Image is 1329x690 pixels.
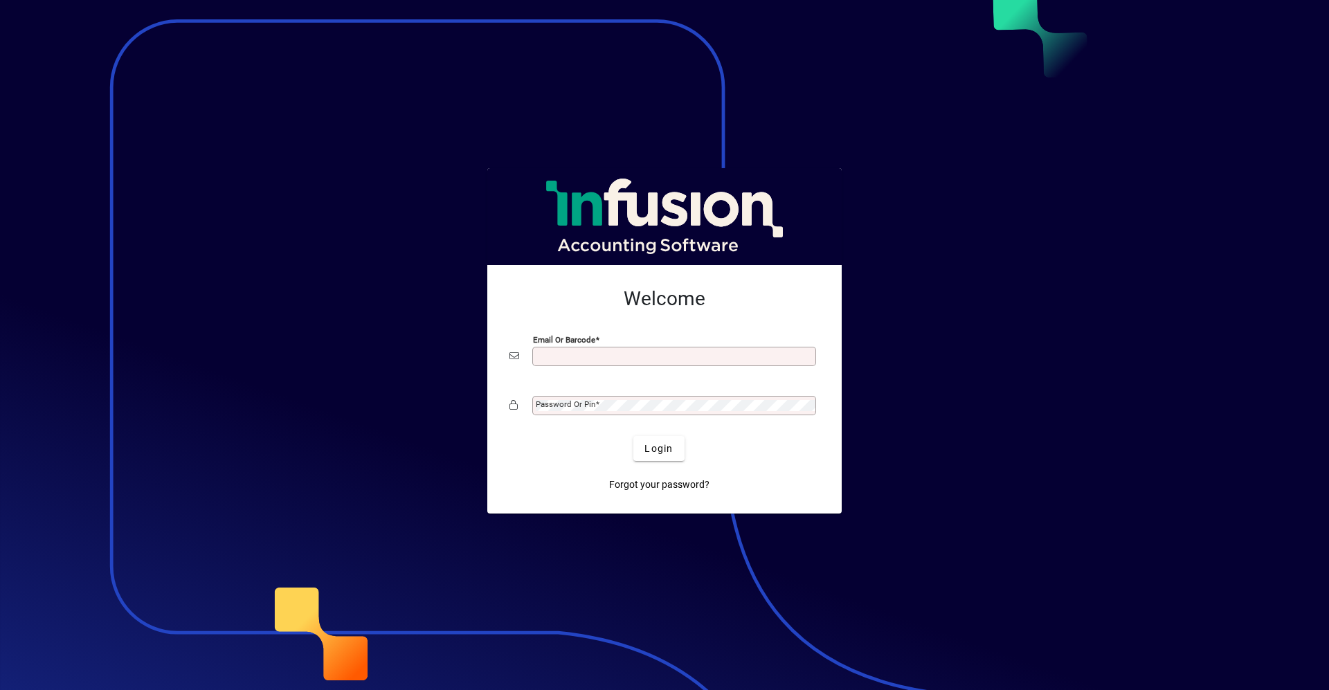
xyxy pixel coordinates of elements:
[604,472,715,497] a: Forgot your password?
[509,287,820,311] h2: Welcome
[633,436,684,461] button: Login
[536,399,595,409] mat-label: Password or Pin
[644,442,673,456] span: Login
[609,478,709,492] span: Forgot your password?
[533,335,595,345] mat-label: Email or Barcode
